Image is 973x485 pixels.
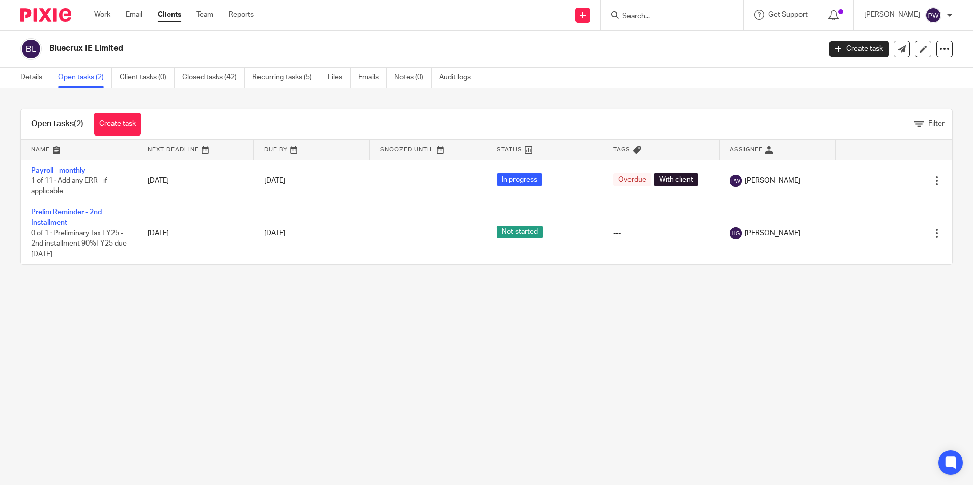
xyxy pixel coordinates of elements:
img: svg%3E [730,227,742,239]
span: Snoozed Until [380,147,434,152]
a: Audit logs [439,68,478,88]
a: Client tasks (0) [120,68,175,88]
span: 0 of 1 · Preliminary Tax FY25 - 2nd installment 90%FY25 due [DATE] [31,230,127,258]
img: Pixie [20,8,71,22]
span: Not started [497,226,543,238]
span: Filter [928,120,945,127]
a: Clients [158,10,181,20]
a: Payroll - monthly [31,167,85,174]
span: Get Support [768,11,808,18]
img: svg%3E [925,7,941,23]
a: Work [94,10,110,20]
span: Status [497,147,522,152]
span: [PERSON_NAME] [745,228,800,238]
img: svg%3E [730,175,742,187]
a: Recurring tasks (5) [252,68,320,88]
a: Emails [358,68,387,88]
a: Details [20,68,50,88]
a: Create task [829,41,889,57]
span: With client [654,173,698,186]
span: In progress [497,173,542,186]
span: [DATE] [264,177,285,184]
a: Open tasks (2) [58,68,112,88]
a: Notes (0) [394,68,432,88]
span: (2) [74,120,83,128]
a: Closed tasks (42) [182,68,245,88]
a: Create task [94,113,141,136]
h2: Bluecrux IE Limited [49,43,661,54]
td: [DATE] [137,160,254,202]
img: svg%3E [20,38,42,60]
span: 1 of 11 · Add any ERR - if applicable [31,177,107,195]
span: [PERSON_NAME] [745,176,800,186]
span: Tags [613,147,631,152]
span: [DATE] [264,230,285,237]
td: [DATE] [137,202,254,264]
a: Files [328,68,351,88]
p: [PERSON_NAME] [864,10,920,20]
a: Team [196,10,213,20]
a: Prelim Reminder - 2nd Installment [31,209,102,226]
div: --- [613,228,709,238]
a: Email [126,10,142,20]
input: Search [621,12,713,21]
span: Overdue [613,173,651,186]
h1: Open tasks [31,119,83,129]
a: Reports [228,10,254,20]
